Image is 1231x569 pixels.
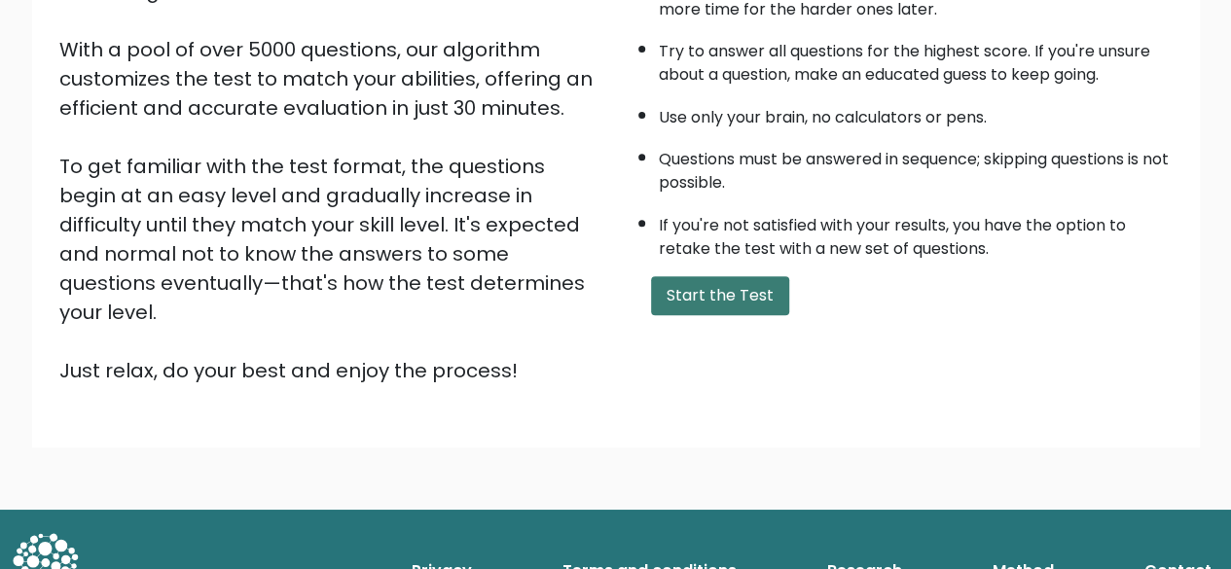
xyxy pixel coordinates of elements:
[659,30,1173,87] li: Try to answer all questions for the highest score. If you're unsure about a question, make an edu...
[659,204,1173,261] li: If you're not satisfied with your results, you have the option to retake the test with a new set ...
[651,276,789,315] button: Start the Test
[659,96,1173,129] li: Use only your brain, no calculators or pens.
[659,138,1173,195] li: Questions must be answered in sequence; skipping questions is not possible.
